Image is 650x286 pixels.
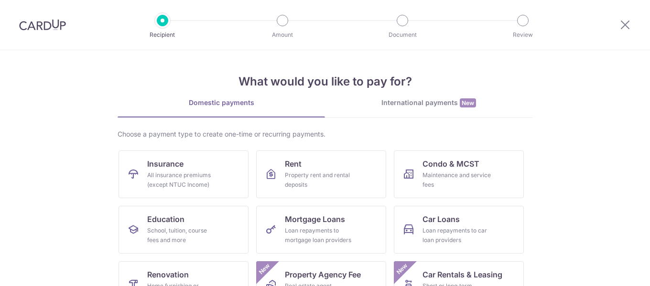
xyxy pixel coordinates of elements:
[257,261,272,277] span: New
[147,269,189,280] span: Renovation
[127,30,198,40] p: Recipient
[119,150,249,198] a: InsuranceAll insurance premiums (except NTUC Income)
[256,206,386,254] a: Mortgage LoansLoan repayments to mortgage loan providers
[285,226,354,245] div: Loan repayments to mortgage loan providers
[285,170,354,190] div: Property rent and rental deposits
[367,30,438,40] p: Document
[118,98,325,107] div: Domestic payments
[487,30,558,40] p: Review
[422,226,491,245] div: Loan repayments to car loan providers
[285,158,302,169] span: Rent
[422,170,491,190] div: Maintenance and service fees
[119,206,249,254] a: EducationSchool, tuition, course fees and more
[325,98,532,108] div: International payments
[118,73,532,90] h4: What would you like to pay for?
[422,213,460,225] span: Car Loans
[285,213,345,225] span: Mortgage Loans
[422,269,502,280] span: Car Rentals & Leasing
[256,150,386,198] a: RentProperty rent and rental deposits
[118,129,532,139] div: Choose a payment type to create one-time or recurring payments.
[460,98,476,107] span: New
[147,226,216,245] div: School, tuition, course fees and more
[285,269,361,280] span: Property Agency Fee
[147,213,184,225] span: Education
[589,257,640,281] iframe: Opens a widget where you can find more information
[247,30,318,40] p: Amount
[394,261,410,277] span: New
[394,206,524,254] a: Car LoansLoan repayments to car loan providers
[147,158,184,169] span: Insurance
[19,19,66,31] img: CardUp
[394,150,524,198] a: Condo & MCSTMaintenance and service fees
[422,158,479,169] span: Condo & MCST
[147,170,216,190] div: All insurance premiums (except NTUC Income)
